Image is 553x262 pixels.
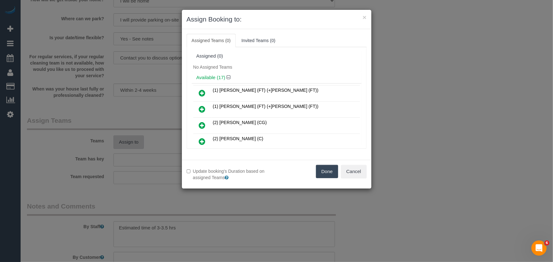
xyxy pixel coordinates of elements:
[213,136,263,141] span: (2) [PERSON_NAME] (C)
[544,240,550,246] span: 6
[187,168,272,181] label: Update booking's Duration based on assigned Teams
[341,165,367,178] button: Cancel
[187,169,191,173] input: Update booking's Duration based on assigned Teams
[213,120,267,125] span: (2) [PERSON_NAME] (CG)
[187,34,236,47] a: Assigned Teams (0)
[236,34,280,47] a: Invited Teams (0)
[213,104,318,109] span: (1) [PERSON_NAME] (FT) (+[PERSON_NAME] (FT))
[196,53,357,59] div: Assigned (0)
[193,65,232,70] span: No Assigned Teams
[213,88,318,93] span: (1) [PERSON_NAME] (FT) (+[PERSON_NAME] (FT))
[187,15,367,24] h3: Assign Booking to:
[316,165,338,178] button: Done
[531,240,547,256] iframe: Intercom live chat
[196,75,357,80] h4: Available (17)
[363,14,366,21] button: ×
